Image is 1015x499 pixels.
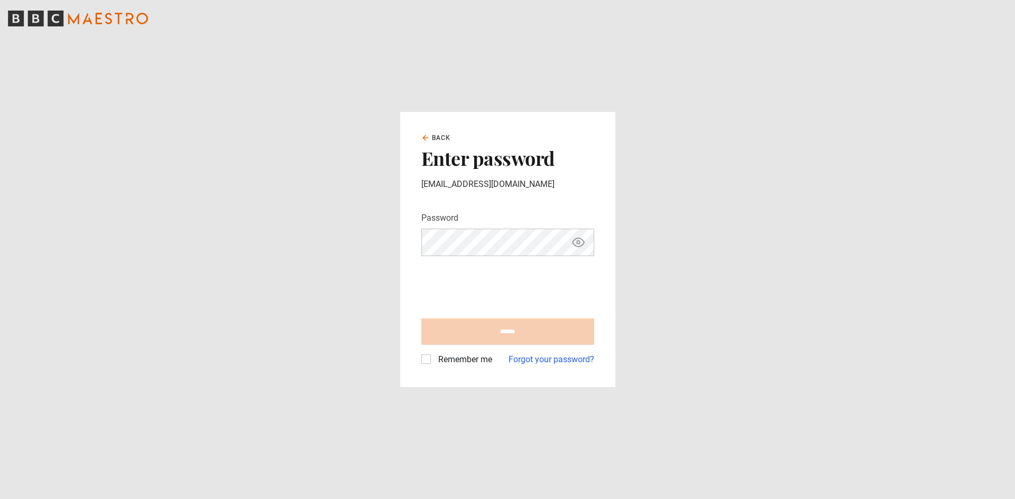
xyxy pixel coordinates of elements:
span: Back [432,133,451,143]
button: Show password [569,233,587,252]
p: [EMAIL_ADDRESS][DOMAIN_NAME] [421,178,594,191]
label: Password [421,212,458,224]
h2: Enter password [421,147,594,169]
svg: BBC Maestro [8,11,148,26]
iframe: reCAPTCHA [421,265,582,306]
label: Remember me [434,353,492,366]
a: Forgot your password? [509,353,594,366]
a: Back [421,133,451,143]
